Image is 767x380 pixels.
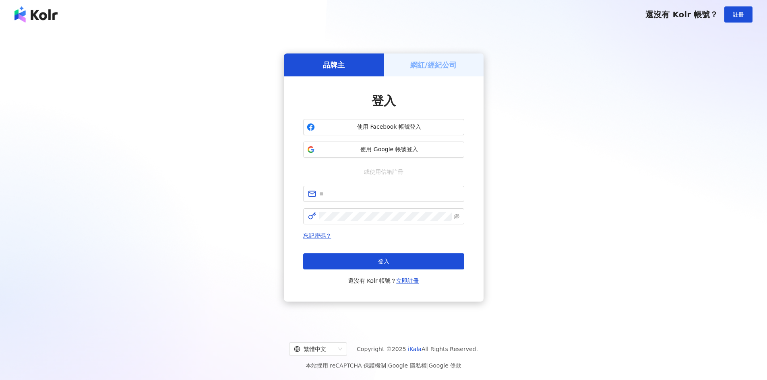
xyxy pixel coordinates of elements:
[388,362,427,369] a: Google 隱私權
[303,232,331,239] a: 忘記密碼？
[306,361,461,370] span: 本站採用 reCAPTCHA 保護機制
[408,346,422,352] a: iKala
[378,258,389,265] span: 登入
[724,6,753,23] button: 註冊
[454,214,459,219] span: eye-invisible
[323,60,345,70] h5: 品牌主
[396,277,419,284] a: 立即註冊
[303,119,464,135] button: 使用 Facebook 帳號登入
[386,362,388,369] span: |
[358,167,409,176] span: 或使用信箱註冊
[318,123,461,131] span: 使用 Facebook 帳號登入
[348,276,419,286] span: 還沒有 Kolr 帳號？
[372,94,396,108] span: 登入
[733,11,744,18] span: 註冊
[357,344,478,354] span: Copyright © 2025 All Rights Reserved.
[428,362,461,369] a: Google 條款
[645,10,718,19] span: 還沒有 Kolr 帳號？
[294,343,335,355] div: 繁體中文
[318,146,461,154] span: 使用 Google 帳號登入
[14,6,58,23] img: logo
[427,362,429,369] span: |
[303,142,464,158] button: 使用 Google 帳號登入
[410,60,457,70] h5: 網紅/經紀公司
[303,253,464,269] button: 登入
